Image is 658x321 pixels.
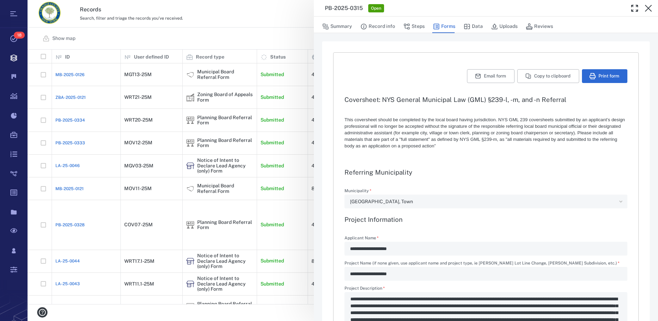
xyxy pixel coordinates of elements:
label: Project Description [344,286,627,292]
button: Steps [403,20,425,33]
button: Print form [582,69,627,83]
button: Close [641,1,655,15]
h3: Coversheet: NYS General Municipal Law (GML) §239-l, -m, and -n Referral [344,95,627,104]
div: [GEOGRAPHIC_DATA], Town [350,198,616,206]
label: Applicant Name [344,236,627,242]
h3: Project Information [344,215,627,224]
button: Email form [467,69,514,83]
h3: Referring Municipality [344,168,627,176]
button: Data [464,20,483,33]
span: Help [15,5,30,11]
button: Toggle Fullscreen [628,1,641,15]
button: Summary [322,20,352,33]
span: 18 [14,32,25,39]
label: Municipality [344,189,627,195]
label: Project Name (if none given, use applicant name and project type, ie [PERSON_NAME] Lot Line Chang... [344,261,627,267]
button: Uploads [491,20,518,33]
button: Reviews [526,20,553,33]
button: Record info [360,20,395,33]
button: Forms [433,20,455,33]
div: Project Name (if none given, use applicant name and project type, ie Smith Lot Line Change, Jones... [344,267,627,281]
span: Open [370,6,383,11]
span: This coversheet should be completed by the local board having jurisdiction. NYS GML 239 covershee... [344,117,625,148]
div: Applicant Name [344,242,627,256]
h3: PB-2025-0315 [325,4,363,12]
button: Copy to clipboard [517,69,579,83]
div: Municipality [344,195,627,208]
